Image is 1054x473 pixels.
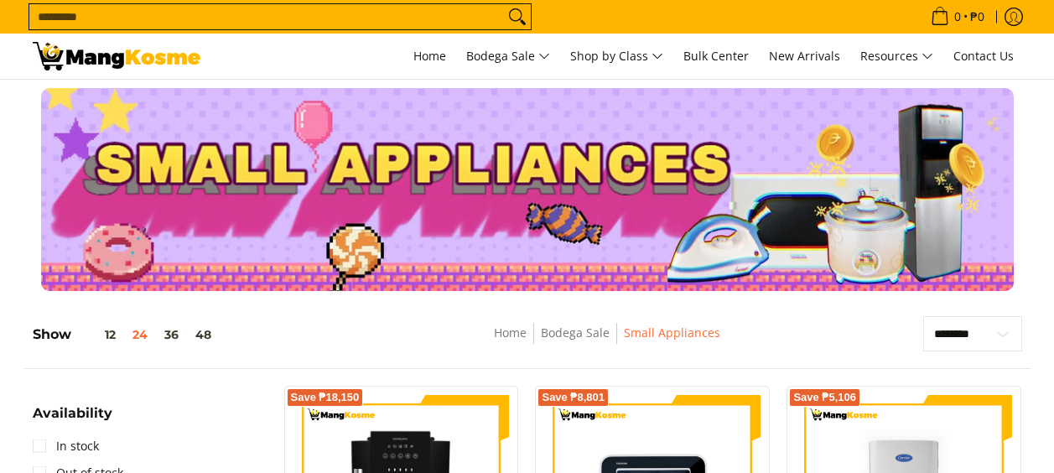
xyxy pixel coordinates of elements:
button: 24 [124,328,156,341]
a: In stock [33,433,99,460]
button: 48 [187,328,220,341]
a: Resources [852,34,942,79]
a: Small Appliances [624,325,720,340]
nav: Breadcrumbs [371,323,843,361]
a: Contact Us [945,34,1022,79]
span: Bulk Center [683,48,749,64]
span: Contact Us [953,48,1014,64]
span: Save ₱8,801 [542,392,605,403]
a: Bodega Sale [458,34,558,79]
a: Bodega Sale [541,325,610,340]
span: 0 [952,11,963,23]
img: Small Appliances l Mang Kosme: Home Appliances Warehouse Sale [33,42,200,70]
a: Shop by Class [562,34,672,79]
span: Save ₱5,106 [793,392,856,403]
button: Search [504,4,531,29]
summary: Open [33,407,112,433]
span: • [926,8,989,26]
span: Bodega Sale [466,46,550,67]
a: Home [405,34,454,79]
a: New Arrivals [761,34,849,79]
h5: Show [33,326,220,343]
span: Shop by Class [570,46,663,67]
a: Bulk Center [675,34,757,79]
span: Home [413,48,446,64]
nav: Main Menu [217,34,1022,79]
a: Home [494,325,527,340]
span: ₱0 [968,11,987,23]
span: New Arrivals [769,48,840,64]
span: Resources [860,46,933,67]
button: 36 [156,328,187,341]
button: 12 [71,328,124,341]
span: Availability [33,407,112,420]
span: Save ₱18,150 [291,392,360,403]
